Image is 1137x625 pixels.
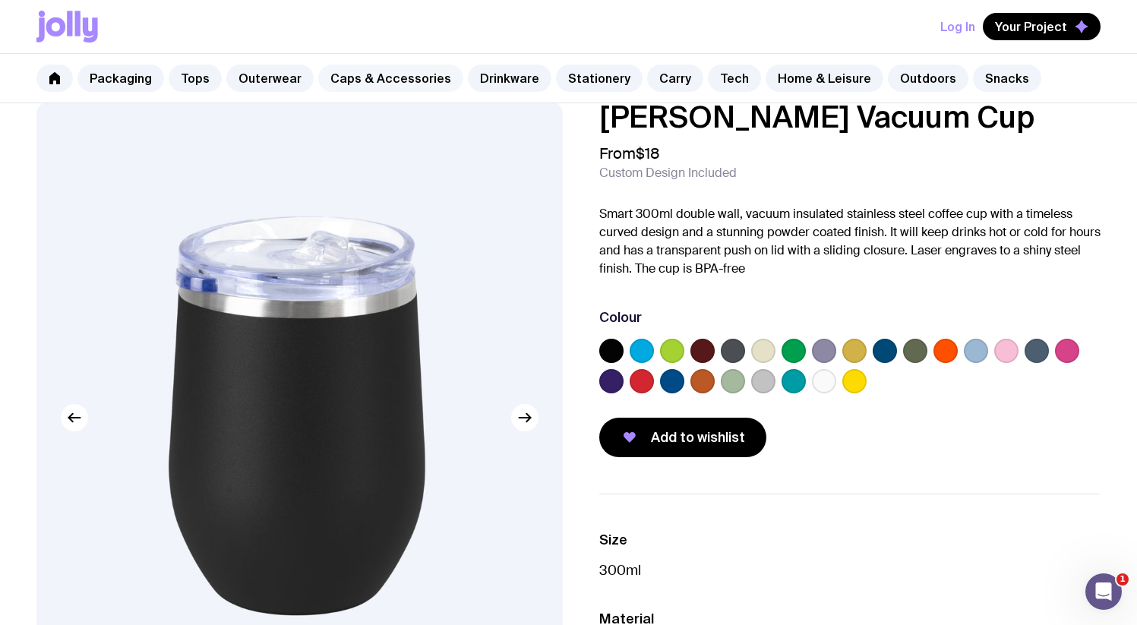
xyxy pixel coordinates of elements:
[647,65,703,92] a: Carry
[599,144,660,163] span: From
[468,65,551,92] a: Drinkware
[599,205,1101,278] p: Smart 300ml double wall, vacuum insulated stainless steel coffee cup with a timeless curved desig...
[169,65,222,92] a: Tops
[973,65,1041,92] a: Snacks
[77,65,164,92] a: Packaging
[766,65,883,92] a: Home & Leisure
[1085,573,1122,610] iframe: Intercom live chat
[636,144,660,163] span: $18
[599,166,737,181] span: Custom Design Included
[599,561,1101,579] p: 300ml
[888,65,968,92] a: Outdoors
[940,13,975,40] button: Log In
[556,65,643,92] a: Stationery
[599,308,642,327] h3: Colour
[599,418,766,457] button: Add to wishlist
[318,65,463,92] a: Caps & Accessories
[599,531,1101,549] h3: Size
[599,102,1101,132] h1: [PERSON_NAME] Vacuum Cup
[995,19,1067,34] span: Your Project
[226,65,314,92] a: Outerwear
[1116,573,1129,586] span: 1
[708,65,761,92] a: Tech
[651,428,745,447] span: Add to wishlist
[983,13,1101,40] button: Your Project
